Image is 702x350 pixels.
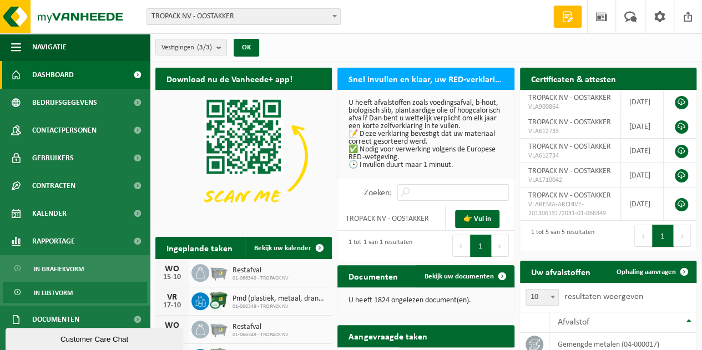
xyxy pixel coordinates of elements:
[3,282,147,303] a: In lijstvorm
[425,273,494,280] span: Bekijk uw documenten
[349,99,503,169] p: U heeft afvalstoffen zoals voedingsafval, b-hout, biologisch slib, plantaardige olie of hoogcalor...
[621,90,664,114] td: [DATE]
[349,297,503,305] p: U heeft 1824 ongelezen document(en).
[520,68,627,89] h2: Certificaten & attesten
[634,225,652,247] button: Previous
[233,323,289,332] span: Restafval
[32,200,67,227] span: Kalender
[470,235,492,257] button: 1
[245,237,331,259] a: Bekijk uw kalender
[621,114,664,139] td: [DATE]
[526,224,594,248] div: 1 tot 5 van 5 resultaten
[528,151,612,160] span: VLA612734
[233,266,289,275] span: Restafval
[32,172,75,200] span: Contracten
[32,61,74,89] span: Dashboard
[526,289,559,306] span: 10
[147,8,341,25] span: TROPACK NV - OOSTAKKER
[674,225,691,247] button: Next
[254,245,311,252] span: Bekijk uw kalender
[209,262,228,281] img: WB-2500-GAL-GY-01
[155,237,244,258] h2: Ingeplande taken
[528,176,612,185] span: VLA1710042
[161,39,212,56] span: Vestigingen
[528,118,611,126] span: TROPACK NV - OOSTAKKER
[161,302,183,310] div: 17-10
[528,103,612,111] span: VLA900864
[455,210,499,228] a: 👉 Vul in
[520,261,602,282] h2: Uw afvalstoffen
[34,258,84,280] span: In grafiekvorm
[32,144,74,172] span: Gebruikers
[343,234,412,258] div: 1 tot 1 van 1 resultaten
[652,225,674,247] button: 1
[161,273,183,281] div: 15-10
[155,90,332,222] img: Download de VHEPlus App
[209,291,228,310] img: WB-1100-CU
[337,325,438,347] h2: Aangevraagde taken
[364,189,392,197] label: Zoeken:
[528,191,611,200] span: TROPACK NV - OOSTAKKER
[621,187,664,221] td: [DATE]
[233,275,289,282] span: 01-066349 - TROPACK NV
[32,89,97,116] span: Bedrijfsgegevens
[528,94,611,102] span: TROPACK NV - OOSTAKKER
[233,295,326,303] span: Pmd (plastiek, metaal, drankkartons) (bedrijven)
[233,332,289,338] span: 01-066349 - TROPACK NV
[621,139,664,163] td: [DATE]
[147,9,340,24] span: TROPACK NV - OOSTAKKER
[32,306,79,333] span: Documenten
[621,163,664,187] td: [DATE]
[337,206,446,231] td: TROPACK NV - OOSTAKKER
[492,235,509,257] button: Next
[161,321,183,330] div: WO
[528,143,611,151] span: TROPACK NV - OOSTAKKER
[564,292,643,301] label: resultaten weergeven
[34,282,73,303] span: In lijstvorm
[161,265,183,273] div: WO
[528,127,612,136] span: VLA612733
[209,319,228,338] img: WB-2500-GAL-GY-01
[32,33,67,61] span: Navigatie
[416,265,513,287] a: Bekijk uw documenten
[32,116,97,144] span: Contactpersonen
[526,290,558,305] span: 10
[155,39,227,55] button: Vestigingen(3/3)
[558,318,589,327] span: Afvalstof
[337,68,514,89] h2: Snel invullen en klaar, uw RED-verklaring voor 2025
[3,258,147,279] a: In grafiekvorm
[337,265,408,287] h2: Documenten
[528,200,612,218] span: VLAREMA-ARCHIVE-20130613172031-01-066349
[528,167,611,175] span: TROPACK NV - OOSTAKKER
[234,39,259,57] button: OK
[608,261,695,283] a: Ophaling aanvragen
[617,268,676,276] span: Ophaling aanvragen
[32,227,75,255] span: Rapportage
[161,293,183,302] div: VR
[155,68,304,89] h2: Download nu de Vanheede+ app!
[452,235,470,257] button: Previous
[197,44,212,51] count: (3/3)
[6,326,185,350] iframe: chat widget
[233,303,326,310] span: 01-066349 - TROPACK NV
